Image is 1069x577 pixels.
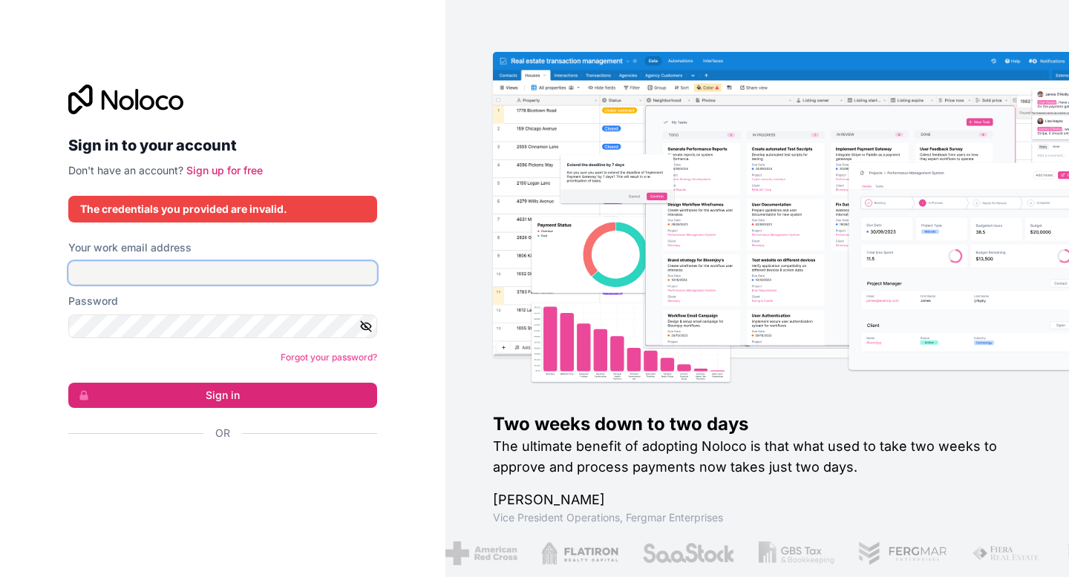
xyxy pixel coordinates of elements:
[493,489,1021,510] h1: [PERSON_NAME]
[186,164,263,177] a: Sign up for free
[68,132,377,159] h2: Sign in to your account
[972,541,1042,565] img: /assets/fiera-fwj2N5v4.png
[493,510,1021,525] h1: Vice President Operations , Fergmar Enterprises
[541,541,618,565] img: /assets/flatiron-C8eUkumj.png
[641,541,735,565] img: /assets/saastock-C6Zbiodz.png
[80,202,365,217] div: The credentials you provided are invalid.
[857,541,948,565] img: /assets/fergmar-CudnrXN5.png
[759,541,834,565] img: /assets/gbstax-C-GtDUiK.png
[493,436,1021,478] h2: The ultimate benefit of adopting Noloco is that what used to take two weeks to approve and proces...
[493,412,1021,436] h1: Two weeks down to two days
[445,541,517,565] img: /assets/american-red-cross-BAupjrZR.png
[68,164,183,177] span: Don't have an account?
[68,294,118,309] label: Password
[215,426,230,441] span: Or
[68,383,377,408] button: Sign in
[61,457,373,489] iframe: Sign in with Google Button
[68,240,192,255] label: Your work email address
[281,352,377,363] a: Forgot your password?
[68,314,377,338] input: Password
[68,261,377,285] input: Email address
